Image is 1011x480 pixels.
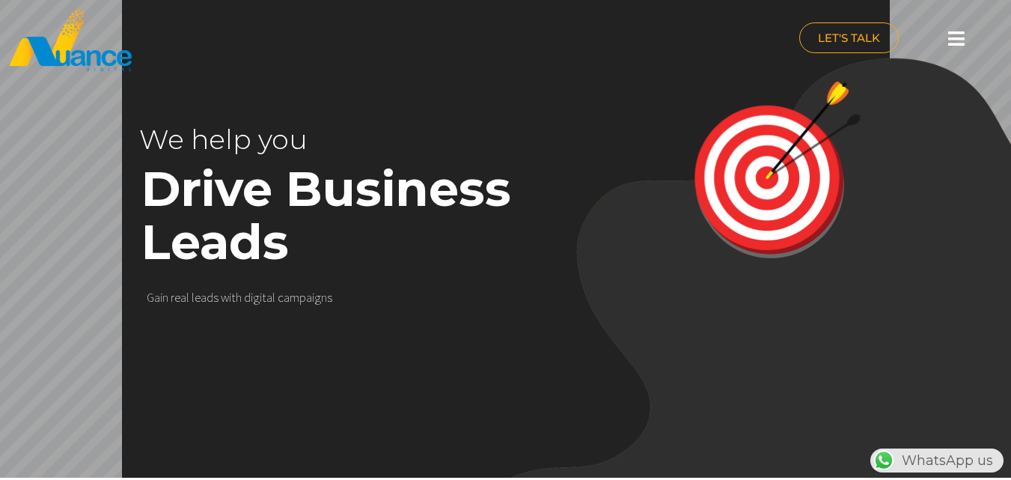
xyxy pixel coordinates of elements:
[327,290,332,305] div: s
[306,290,312,305] div: a
[201,290,207,305] div: a
[284,290,290,305] div: a
[312,290,314,305] div: i
[260,290,262,305] div: i
[870,449,1004,473] div: WhatsApp us
[251,290,253,305] div: i
[231,290,236,305] div: t
[278,290,284,305] div: c
[147,290,154,305] div: G
[314,290,321,305] div: g
[7,7,498,73] a: nuance-qatar_logo
[213,290,219,305] div: s
[870,452,1004,469] a: WhatsAppWhatsApp us
[174,290,180,305] div: e
[139,113,471,166] rs-layer: We help you
[266,290,272,305] div: a
[229,290,231,305] div: i
[799,22,899,53] a: LET'S TALK
[253,290,260,305] div: g
[272,290,275,305] div: l
[171,290,174,305] div: r
[7,7,133,73] img: nuance-qatar_logo
[160,290,162,305] div: i
[154,290,160,305] div: a
[207,290,213,305] div: d
[221,290,229,305] div: w
[141,162,561,269] rs-layer: Drive Business Leads
[180,290,186,305] div: a
[244,290,251,305] div: d
[290,290,299,305] div: m
[299,290,306,305] div: p
[872,449,896,473] img: WhatsApp
[818,32,880,43] span: LET'S TALK
[262,290,266,305] div: t
[321,290,327,305] div: n
[192,290,195,305] div: l
[195,290,201,305] div: e
[186,290,189,305] div: l
[162,290,168,305] div: n
[236,290,242,305] div: h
